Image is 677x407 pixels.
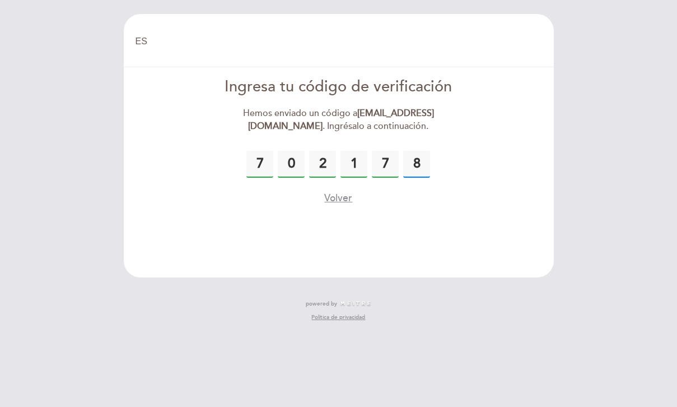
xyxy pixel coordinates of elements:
input: 0 [372,151,399,178]
button: Volver [324,191,352,205]
input: 0 [246,151,273,178]
a: Política de privacidad [311,313,365,321]
input: 0 [278,151,305,178]
div: Ingresa tu código de verificación [210,76,467,98]
div: Hemos enviado un código a . Ingrésalo a continuación. [210,107,467,133]
strong: [EMAIL_ADDRESS][DOMAIN_NAME] [248,108,434,132]
input: 0 [309,151,336,178]
img: MEITRE [340,301,372,307]
input: 0 [340,151,367,178]
input: 0 [403,151,430,178]
a: powered by [306,300,372,308]
span: powered by [306,300,337,308]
